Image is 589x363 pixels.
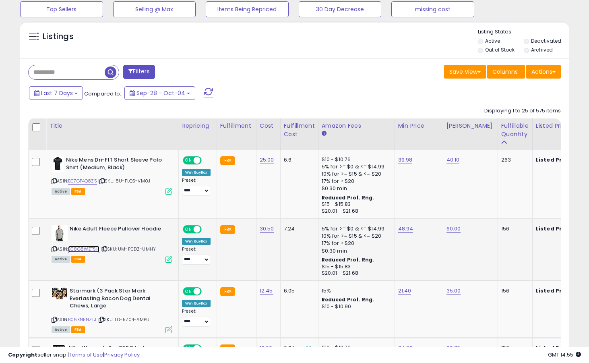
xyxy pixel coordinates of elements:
a: 25.00 [260,156,274,164]
div: Preset: [182,178,211,196]
strong: Copyright [8,351,37,359]
b: Nike Adult Fleece Pullover Hoodie [70,225,167,235]
button: Actions [526,65,561,79]
span: | SKU: LD-5Z04-AMPU [97,316,149,323]
button: missing cost [391,1,474,17]
small: Amazon Fees. [322,130,327,137]
div: ASIN: [52,156,172,194]
a: B06XN5NZTJ [68,316,96,323]
label: Archived [531,46,553,53]
div: 10% for >= $15 & <= $20 [322,232,389,240]
span: Compared to: [84,90,121,97]
b: Nike Mens Dri-FIT Short Sleeve Polo Shirt (Medium, Black) [66,156,164,173]
div: $10 - $10.76 [322,156,389,163]
img: 411AkzK3Z1L._SL40_.jpg [52,225,68,241]
b: Listed Price: [536,225,572,232]
a: 60.00 [446,225,461,233]
b: Listed Price: [536,156,572,164]
h5: Listings [43,31,74,42]
div: Title [50,122,175,130]
small: FBA [220,156,235,165]
span: 2025-10-12 14:55 GMT [548,351,581,359]
div: Displaying 1 to 25 of 575 items [484,107,561,115]
button: Sep-28 - Oct-04 [124,86,195,100]
span: All listings currently available for purchase on Amazon [52,188,70,195]
span: OFF [200,226,213,233]
div: $10 - $10.90 [322,303,389,310]
button: Selling @ Max [113,1,196,17]
p: Listing States: [478,28,569,36]
span: Sep-28 - Oct-04 [136,89,185,97]
div: Fulfillment Cost [284,122,315,139]
a: Terms of Use [69,351,103,359]
span: Last 7 Days [41,89,73,97]
button: Last 7 Days [29,86,83,100]
div: 15% [322,287,389,295]
div: 156 [501,225,526,232]
a: 35.00 [446,287,461,295]
div: Preset: [182,247,211,265]
a: Privacy Policy [104,351,140,359]
div: Fulfillment [220,122,253,130]
b: Reduced Prof. Rng. [322,194,374,201]
span: OFF [200,157,213,164]
span: All listings currently available for purchase on Amazon [52,326,70,333]
img: 51LH3q1-5ML._SL40_.jpg [52,287,68,300]
div: 10% for >= $15 & <= $20 [322,170,389,178]
div: $0.30 min [322,185,389,192]
div: $0.30 min [322,247,389,255]
div: Amazon Fees [322,122,391,130]
div: 7.24 [284,225,312,232]
button: 30 Day Decrease [299,1,382,17]
div: $15 - $15.83 [322,263,389,270]
div: 5% for >= $0 & <= $14.99 [322,225,389,232]
div: Cost [260,122,277,130]
div: [PERSON_NAME] [446,122,494,130]
a: 21.40 [398,287,411,295]
span: FBA [71,326,85,333]
span: All listings currently available for purchase on Amazon [52,256,70,263]
div: 5% for >= $0 & <= $14.99 [322,163,389,170]
b: Reduced Prof. Rng. [322,256,374,263]
div: Min Price [398,122,440,130]
div: seller snap | | [8,351,140,359]
span: ON [184,226,194,233]
div: 6.05 [284,287,312,295]
a: B08G8WZT5H [68,246,99,253]
a: 12.45 [260,287,273,295]
b: Listed Price: [536,287,572,295]
div: $20.01 - $21.68 [322,270,389,277]
div: 17% for > $20 [322,178,389,185]
div: 263 [501,156,526,164]
div: ASIN: [52,225,172,262]
button: Columns [487,65,525,79]
div: Win BuyBox [182,238,211,245]
div: 17% for > $20 [322,240,389,247]
button: Save View [444,65,486,79]
img: 31POUU0N+UL._SL40_.jpg [52,156,64,172]
div: Preset: [182,309,211,327]
div: $15 - $15.83 [322,201,389,208]
button: Top Sellers [20,1,103,17]
small: FBA [220,287,235,296]
a: 40.10 [446,156,460,164]
a: B07GP4Q8Z5 [68,178,97,185]
div: Win BuyBox [182,300,211,307]
label: Deactivated [531,37,561,44]
a: 39.98 [398,156,413,164]
span: Columns [492,68,518,76]
span: | SKU: UM-P0DZ-UMHY [101,246,156,252]
div: 156 [501,287,526,295]
div: ASIN: [52,287,172,332]
div: $20.01 - $21.68 [322,208,389,215]
a: 30.50 [260,225,274,233]
a: 48.94 [398,225,413,233]
b: Starmark (3 Pack Star Mark Everlasting Bacon Dog Dental Chews, Large [70,287,167,312]
label: Active [485,37,500,44]
button: Items Being Repriced [206,1,289,17]
small: FBA [220,225,235,234]
span: FBA [71,188,85,195]
div: Repricing [182,122,213,130]
span: ON [184,288,194,295]
span: FBA [71,256,85,263]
